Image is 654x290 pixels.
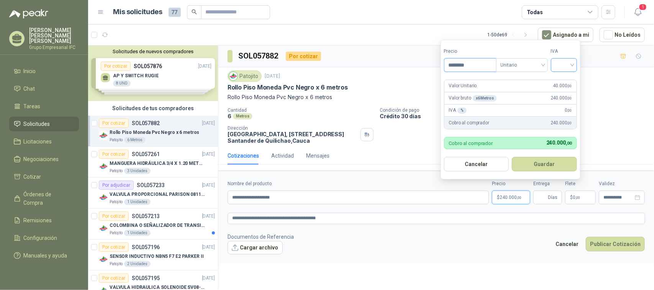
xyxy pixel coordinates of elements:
[9,117,79,131] a: Solicitudes
[9,81,79,96] a: Chat
[9,169,79,184] a: Cotizar
[110,129,199,136] p: Rollo Piso Moneda Pvc Negro x 6 metros
[24,120,50,128] span: Solicitudes
[538,28,593,42] button: Asignado a mi
[9,231,79,245] a: Configuración
[99,212,129,221] div: Por cotizar
[202,213,215,220] p: [DATE]
[449,107,467,114] p: IVA
[24,173,41,181] span: Cotizar
[99,243,129,252] div: Por cotizar
[202,182,215,189] p: [DATE]
[567,96,572,100] span: ,00
[228,83,348,91] p: Rollo Piso Moneda Pvc Negro x 6 metros
[380,108,651,113] p: Condición de pago
[24,234,57,242] span: Configuración
[548,191,557,204] span: Días
[457,108,467,114] div: %
[124,261,151,267] div: 2 Unidades
[202,275,215,282] p: [DATE]
[24,251,67,260] span: Manuales y ayuda
[91,49,215,54] button: Solicitudes de nuevos compradores
[500,195,521,200] span: 240.000
[24,137,52,146] span: Licitaciones
[24,216,52,225] span: Remisiones
[132,152,160,157] p: SOL057261
[228,93,645,101] p: Rollo Piso Moneda Pvc Negro x 6 metros
[444,157,509,171] button: Cancelar
[512,157,577,171] button: Guardar
[124,199,151,205] div: 1 Unidades
[517,196,521,200] span: ,00
[110,137,123,143] p: Patojito
[599,180,645,187] label: Validez
[551,119,572,127] span: 240.000
[137,182,165,188] p: SOL057233
[9,134,79,149] a: Licitaciones
[228,70,262,82] div: Patojito
[24,102,41,111] span: Tareas
[202,244,215,251] p: [DATE]
[9,213,79,228] a: Remisiones
[575,196,580,200] span: ,00
[24,67,36,75] span: Inicio
[110,191,205,198] p: VALVULA PROPORCIONAL PARISON 0811404612 / 4WRPEH6C4 REXROTH
[546,140,572,146] span: 240.000
[110,160,205,167] p: MANGUERA HIDRÁULICA 3/4 X 1.20 METROS DE LONGITUD HR-HR-ACOPLADA
[24,85,35,93] span: Chat
[124,137,146,143] div: 6 Metros
[449,119,489,127] p: Cobro al comprador
[265,73,280,80] p: [DATE]
[99,181,134,190] div: Por adjudicar
[99,162,108,171] img: Company Logo
[449,82,477,90] p: Valor Unitario
[228,125,357,131] p: Dirección
[565,191,596,204] p: $ 0,00
[473,95,497,101] div: x 6 Metros
[229,72,238,80] img: Company Logo
[202,151,215,158] p: [DATE]
[565,180,596,187] label: Flete
[631,5,645,19] button: 1
[24,190,72,207] span: Órdenes de Compra
[9,64,79,78] a: Inicio
[228,241,283,255] button: Cargar archivo
[132,275,160,281] p: SOL057195
[566,141,572,146] span: ,00
[113,7,162,18] h1: Mis solicitudes
[639,3,647,11] span: 1
[110,261,123,267] p: Patojito
[99,193,108,202] img: Company Logo
[239,50,280,62] h3: SOL057882
[9,9,48,18] img: Logo peakr
[551,237,583,251] button: Cancelar
[29,45,79,50] p: Grupo Empresarial IFC
[233,113,252,119] div: Metros
[228,152,259,160] div: Cotizaciones
[110,168,123,174] p: Patojito
[271,152,294,160] div: Actividad
[586,237,645,251] button: Publicar Cotización
[29,28,79,44] p: [PERSON_NAME] [PERSON_NAME] [PERSON_NAME]
[9,187,79,210] a: Órdenes de Compra
[567,108,572,112] span: ,00
[88,147,218,178] a: Por cotizarSOL057261[DATE] Company LogoMANGUERA HIDRÁULICA 3/4 X 1.20 METROS DE LONGITUD HR-HR-AC...
[9,248,79,263] a: Manuales y ayuda
[132,244,160,250] p: SOL057196
[99,255,108,264] img: Company Logo
[110,199,123,205] p: Patojito
[110,222,205,229] p: COLOMBINA O SEÑALIZADOR DE TRANSITO
[88,209,218,239] a: Por cotizarSOL057213[DATE] Company LogoCOLOMBINA O SEÑALIZADOR DE TRANSITOPatojito1 Unidades
[228,108,374,113] p: Cantidad
[99,119,129,128] div: Por cotizar
[567,121,572,125] span: ,00
[492,191,530,204] p: $240.000,00
[570,195,573,200] span: $
[600,28,645,42] button: No Leídos
[567,84,572,88] span: ,00
[551,48,577,55] label: IVA
[99,224,108,233] img: Company Logo
[88,239,218,270] a: Por cotizarSOL057196[DATE] Company LogoSENSOR INDUCTIVO NBN5 F7 E2 PARKER IIPatojito2 Unidades
[9,99,79,114] a: Tareas
[110,253,204,260] p: SENSOR INDUCTIVO NBN5 F7 E2 PARKER II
